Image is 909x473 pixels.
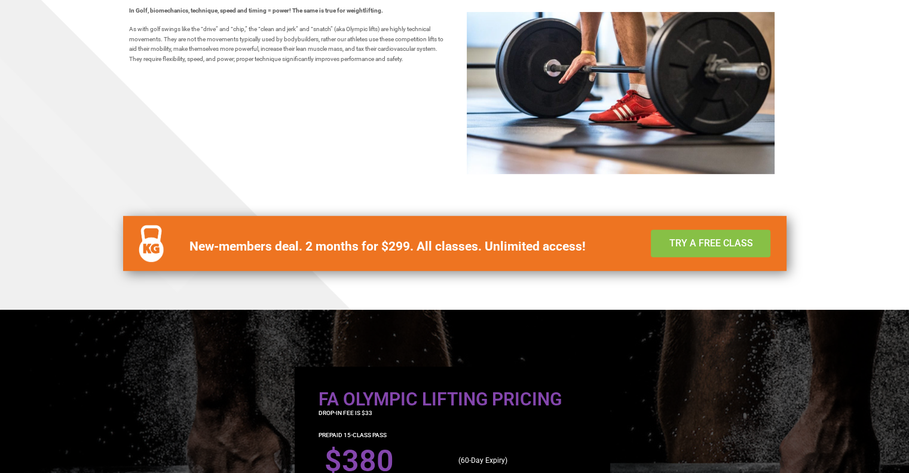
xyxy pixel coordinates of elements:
h2: FA Olympic Lifting Pricing [319,390,586,408]
span: Try a Free Class [669,239,752,248]
b: New-members deal. 2 months for $299. All classes. Unlimited access! [189,239,585,254]
p: As with golf swings like the “drive” and “chip,” the “clean and jerk” and “snatch” (aka Olympic l... [129,25,449,64]
a: Try a Free Class [651,230,770,257]
p: (60-Day Expiry) [458,455,580,467]
p: drop-in fee is $33 [319,408,586,419]
b: In Golf, biomechanics, technique, speed and timing = power! The same is true for weightlifting. [129,7,383,14]
p: PREPAID 15-CLASS PASs [319,431,586,441]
